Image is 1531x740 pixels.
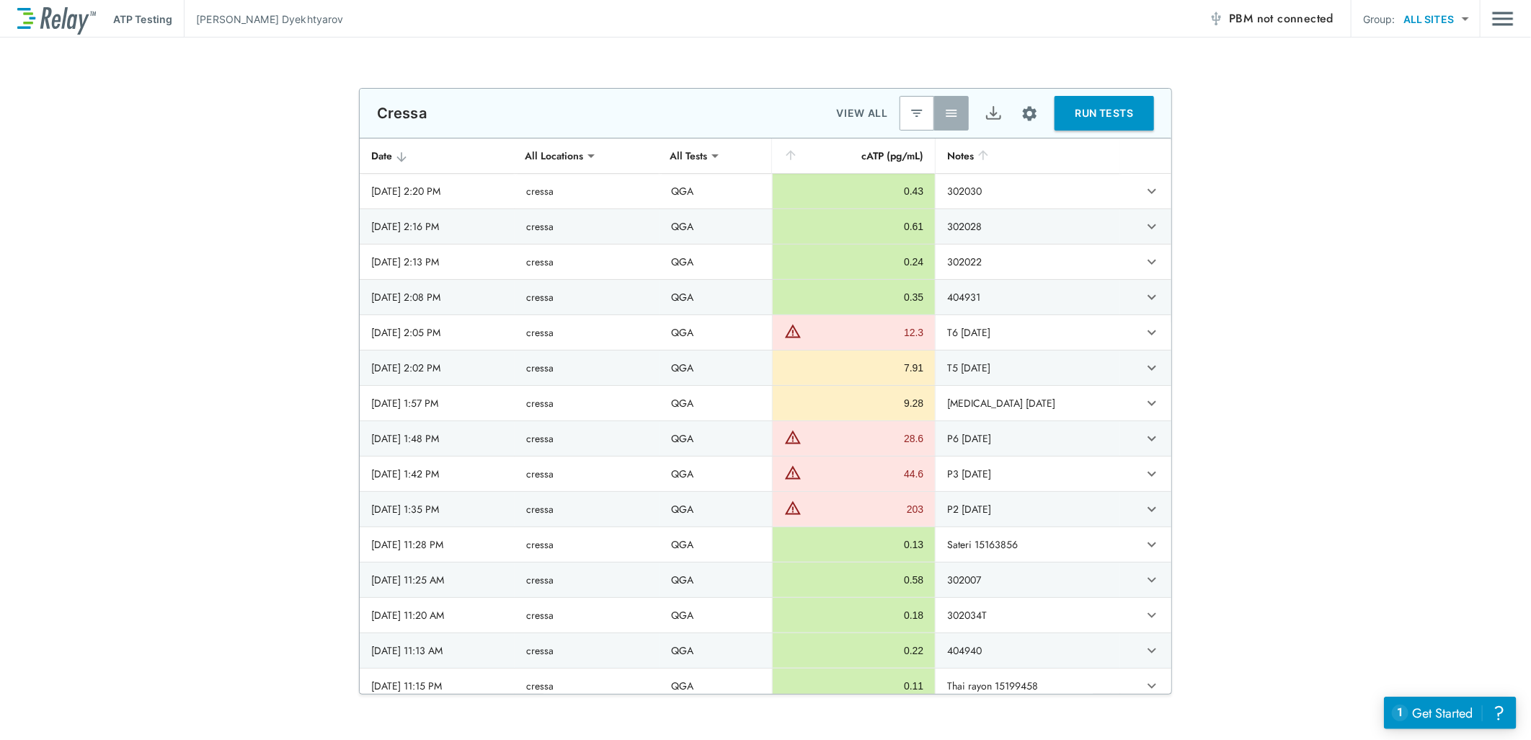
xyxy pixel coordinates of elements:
[660,669,772,703] td: QGA
[784,499,802,516] img: Warning
[935,492,1120,527] td: P2 [DATE]
[515,209,660,244] td: cressa
[660,492,772,527] td: QGA
[1203,4,1339,33] button: PBM not connected
[805,502,923,516] div: 203
[371,219,503,234] div: [DATE] 2:16 PM
[935,457,1120,491] td: P3 [DATE]
[805,325,923,340] div: 12.3
[371,537,503,552] div: [DATE] 11:28 PM
[784,290,923,304] div: 0.35
[1140,285,1164,309] button: expand row
[660,245,772,279] td: QGA
[515,280,660,314] td: cressa
[784,573,923,587] div: 0.58
[1140,638,1164,663] button: expand row
[660,457,772,491] td: QGA
[660,563,772,597] td: QGA
[1209,12,1223,26] img: Offline Icon
[515,141,593,170] div: All Locations
[935,421,1120,456] td: P6 [DATE]
[660,209,772,244] td: QGA
[1140,426,1164,451] button: expand row
[660,351,772,385] td: QGA
[371,255,503,269] div: [DATE] 2:13 PM
[660,527,772,562] td: QGA
[784,608,923,622] div: 0.18
[660,280,772,314] td: QGA
[935,280,1120,314] td: 404931
[515,457,660,491] td: cressa
[371,608,503,622] div: [DATE] 11:20 AM
[371,679,503,693] div: [DATE] 11:15 PM
[784,679,923,693] div: 0.11
[1140,603,1164,627] button: expand row
[1363,12,1395,27] p: Group:
[805,431,923,446] div: 28.6
[1011,94,1049,133] button: Site setup
[836,105,888,122] p: VIEW ALL
[515,245,660,279] td: cressa
[935,527,1120,562] td: Sateri 15163856
[1229,9,1333,29] span: PBM
[935,209,1120,244] td: 302028
[935,245,1120,279] td: 302022
[784,184,923,198] div: 0.43
[1257,10,1333,27] span: not connected
[371,396,503,410] div: [DATE] 1:57 PM
[805,467,923,481] div: 44.6
[947,147,1109,164] div: Notes
[784,147,923,164] div: cATP (pg/mL)
[371,643,503,658] div: [DATE] 11:13 AM
[371,325,503,340] div: [DATE] 2:05 PM
[377,105,427,122] p: Cressa
[660,633,772,668] td: QGA
[660,315,772,350] td: QGA
[17,4,96,35] img: LuminUltra Relay
[515,386,660,420] td: cressa
[371,290,503,304] div: [DATE] 2:08 PM
[784,537,923,552] div: 0.13
[515,633,660,668] td: cressa
[360,138,515,174] th: Date
[371,431,503,446] div: [DATE] 1:48 PM
[1384,697,1517,729] iframe: Resource center
[1140,497,1164,521] button: expand row
[1140,532,1164,557] button: expand row
[1492,5,1514,32] img: Drawer Icon
[371,502,503,516] div: [DATE] 1:35 PM
[660,421,772,456] td: QGA
[944,106,959,120] img: View All
[784,219,923,234] div: 0.61
[515,315,660,350] td: cressa
[784,464,802,481] img: Warning
[515,421,660,456] td: cressa
[371,573,503,587] div: [DATE] 11:25 AM
[784,322,802,340] img: Warning
[1140,462,1164,486] button: expand row
[1021,105,1039,123] img: Settings Icon
[1140,179,1164,203] button: expand row
[515,174,660,208] td: cressa
[515,527,660,562] td: cressa
[660,174,772,208] td: QGA
[1140,568,1164,592] button: expand row
[113,12,172,27] p: ATP Testing
[1140,356,1164,380] button: expand row
[985,105,1003,123] img: Export Icon
[660,386,772,420] td: QGA
[784,643,923,658] div: 0.22
[910,106,924,120] img: Latest
[660,598,772,633] td: QGA
[1055,96,1154,131] button: RUN TESTS
[515,598,660,633] td: cressa
[935,315,1120,350] td: T6 [DATE]
[371,467,503,481] div: [DATE] 1:42 PM
[1140,674,1164,698] button: expand row
[515,492,660,527] td: cressa
[371,361,503,375] div: [DATE] 2:02 PM
[1140,320,1164,345] button: expand row
[935,351,1120,385] td: T5 [DATE]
